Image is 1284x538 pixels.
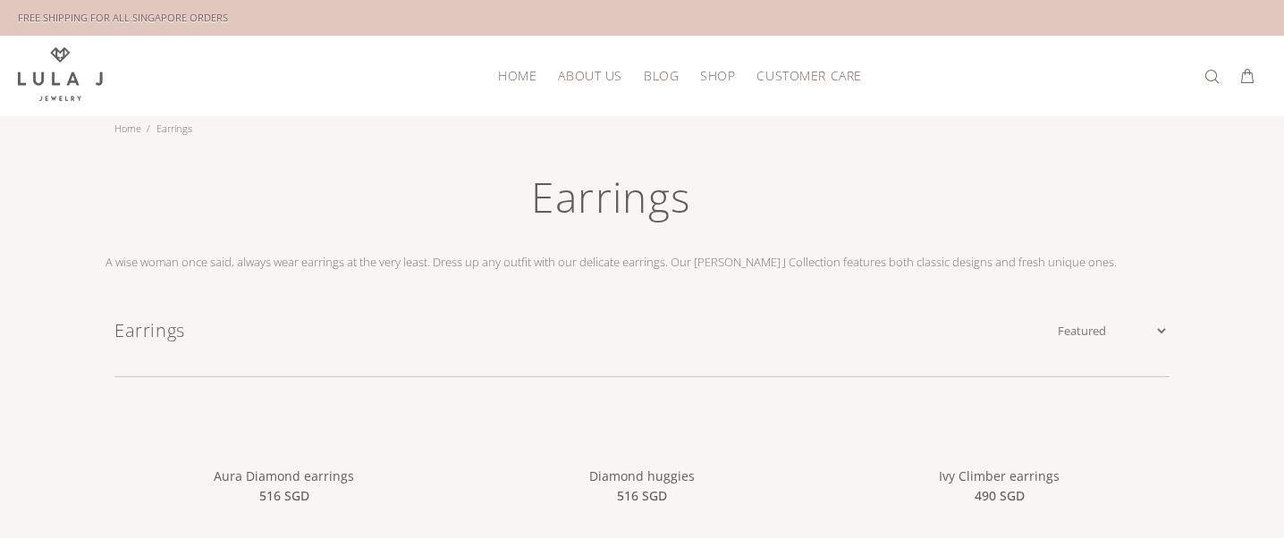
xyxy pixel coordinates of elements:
a: Ivy Climber earrings [830,435,1170,451]
a: Home [114,122,141,135]
a: About Us [547,62,632,89]
h1: Earrings [106,170,1117,239]
span: About Us [558,69,621,82]
a: Diamond huggies [472,435,812,451]
a: Shop [689,62,746,89]
span: HOME [498,69,536,82]
div: FREE SHIPPING FOR ALL SINGAPORE ORDERS [18,8,228,28]
a: Customer Care [746,62,861,89]
li: Earrings [147,116,198,141]
span: Shop [700,69,735,82]
a: Aura Diamond earrings [214,467,354,484]
span: Customer Care [756,69,861,82]
span: 516 SGD [617,486,667,506]
a: HOME [487,62,547,89]
span: Blog [644,69,679,82]
a: linear-gradient(135deg,rgba(255, 238, 179, 1) 0%, rgba(212, 175, 55, 1) 100%) [114,435,454,451]
a: Diamond huggies [589,467,695,484]
p: A wise woman once said, always wear earrings at the very least. Dress up any outfit with our deli... [106,253,1117,271]
a: Blog [633,62,689,89]
span: 516 SGD [259,486,309,506]
span: 490 SGD [975,486,1025,506]
a: Ivy Climber earrings [939,467,1060,484]
h1: Earrings [114,317,1054,344]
